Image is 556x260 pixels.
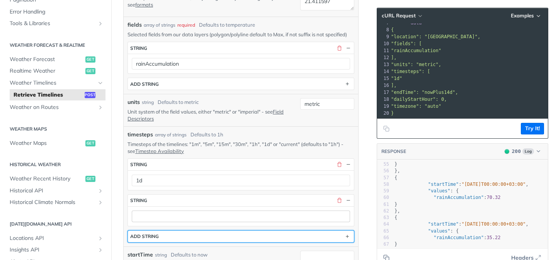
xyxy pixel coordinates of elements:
[391,110,394,116] span: }
[85,176,95,182] span: get
[158,99,199,106] div: Defaults to metric
[377,175,389,181] div: 57
[128,78,354,90] button: ADD string
[345,44,352,51] button: Hide
[6,161,105,168] h2: Historical Weather
[6,173,105,185] a: Weather Recent Historyget
[377,40,390,47] div: 10
[394,175,397,180] span: {
[6,42,105,49] h2: Weather Forecast & realtime
[377,75,390,82] div: 15
[521,123,544,134] button: Try It!
[144,22,175,29] div: array of strings
[128,195,354,206] button: string
[142,99,154,106] div: string
[391,97,447,102] span: "dailyStartHour": 0,
[345,197,352,204] button: Hide
[130,161,147,167] div: string
[377,26,390,33] div: 8
[391,41,422,46] span: "fields": [
[377,188,389,194] div: 59
[377,33,390,40] div: 9
[394,215,397,220] span: {
[391,90,458,95] span: "endTime": "nowPlus14d",
[377,47,390,54] div: 11
[135,2,153,8] a: formats
[6,126,105,133] h2: Weather Maps
[171,251,207,259] div: Defaults to now
[128,159,354,170] button: string
[6,77,105,89] a: Weather TimelinesHide subpages for Weather Timelines
[377,68,390,75] div: 14
[85,140,95,146] span: get
[10,79,95,87] span: Weather Timelines
[128,141,354,155] p: Timesteps of the timelines: "1m", "5m", "15m", "30m", "1h", "1d" or "current" (defaults to "1h") ...
[85,92,95,98] span: post
[511,12,534,19] span: Examples
[391,83,396,88] span: ],
[10,8,104,16] span: Error Handling
[486,155,498,160] span: 7.86
[6,138,105,149] a: Weather Mapsget
[377,82,390,89] div: 16
[377,194,389,201] div: 60
[508,12,544,20] button: Examples
[336,161,343,168] button: Delete
[428,228,451,234] span: "values"
[461,221,525,227] span: "[DATE]T00:00:00+03:00"
[391,62,441,67] span: "units": "metric",
[377,221,389,228] div: 64
[394,188,459,194] span: : {
[381,148,406,155] button: RESPONSE
[6,18,105,29] a: Tools & LibrariesShow subpages for Tools & Libraries
[377,201,389,208] div: 61
[381,123,392,134] button: Copy to clipboard
[394,228,459,234] span: : {
[501,148,544,155] button: 200200Log
[377,54,390,61] div: 12
[377,214,389,221] div: 63
[486,235,500,240] span: 35.22
[377,161,389,168] div: 55
[394,202,397,207] span: }
[379,12,424,20] button: cURL Request
[377,61,390,68] div: 13
[377,103,390,110] div: 19
[135,148,184,154] a: Timestep Availability
[391,55,396,60] span: ],
[377,110,390,117] div: 20
[6,197,105,208] a: Historical Climate NormalsShow subpages for Historical Climate Normals
[14,91,83,99] span: Retrieve Timelines
[128,21,142,29] span: fields
[394,208,400,214] span: },
[6,185,105,197] a: Historical APIShow subpages for Historical API
[394,168,400,173] span: },
[155,131,187,138] div: array of strings
[391,76,402,81] span: "1d"
[6,244,105,256] a: Insights APIShow subpages for Insights API
[394,182,529,187] span: : ,
[394,195,501,200] span: :
[97,247,104,253] button: Show subpages for Insights API
[428,188,451,194] span: "values"
[10,20,95,27] span: Tools & Libraries
[6,221,105,228] h2: [DATE][DOMAIN_NAME] API
[128,98,140,106] label: units
[377,96,390,103] div: 18
[130,233,159,239] div: ADD string
[428,221,459,227] span: "startTime"
[394,241,397,247] span: }
[6,233,105,244] a: Locations APIShow subpages for Locations API
[505,149,509,154] span: 200
[97,80,104,86] button: Hide subpages for Weather Timelines
[377,241,389,248] div: 67
[377,228,389,235] div: 65
[377,208,389,214] div: 62
[6,6,105,18] a: Error Handling
[512,148,521,154] span: 200
[486,195,500,200] span: 70.32
[10,89,105,101] a: Retrieve Timelinespost
[377,235,389,241] div: 66
[391,69,430,74] span: "timesteps": [
[85,68,95,74] span: get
